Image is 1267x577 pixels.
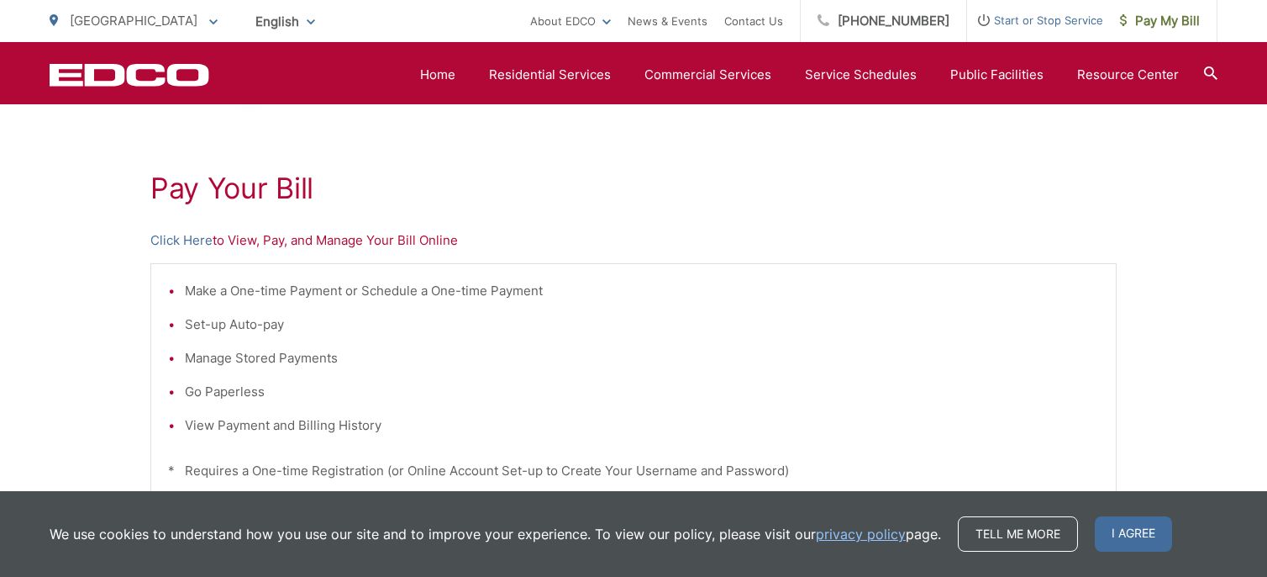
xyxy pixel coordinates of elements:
[420,65,455,85] a: Home
[805,65,917,85] a: Service Schedules
[150,230,213,251] a: Click Here
[489,65,611,85] a: Residential Services
[628,11,707,31] a: News & Events
[724,11,783,31] a: Contact Us
[1077,65,1179,85] a: Resource Center
[950,65,1044,85] a: Public Facilities
[168,461,1099,481] p: * Requires a One-time Registration (or Online Account Set-up to Create Your Username and Password)
[50,63,209,87] a: EDCD logo. Return to the homepage.
[185,281,1099,301] li: Make a One-time Payment or Schedule a One-time Payment
[70,13,197,29] span: [GEOGRAPHIC_DATA]
[185,348,1099,368] li: Manage Stored Payments
[50,524,941,544] p: We use cookies to understand how you use our site and to improve your experience. To view our pol...
[816,524,906,544] a: privacy policy
[185,382,1099,402] li: Go Paperless
[150,230,1117,251] p: to View, Pay, and Manage Your Bill Online
[644,65,771,85] a: Commercial Services
[150,172,1117,205] h1: Pay Your Bill
[185,315,1099,335] li: Set-up Auto-pay
[530,11,611,31] a: About EDCO
[185,416,1099,436] li: View Payment and Billing History
[243,7,328,36] span: English
[1120,11,1200,31] span: Pay My Bill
